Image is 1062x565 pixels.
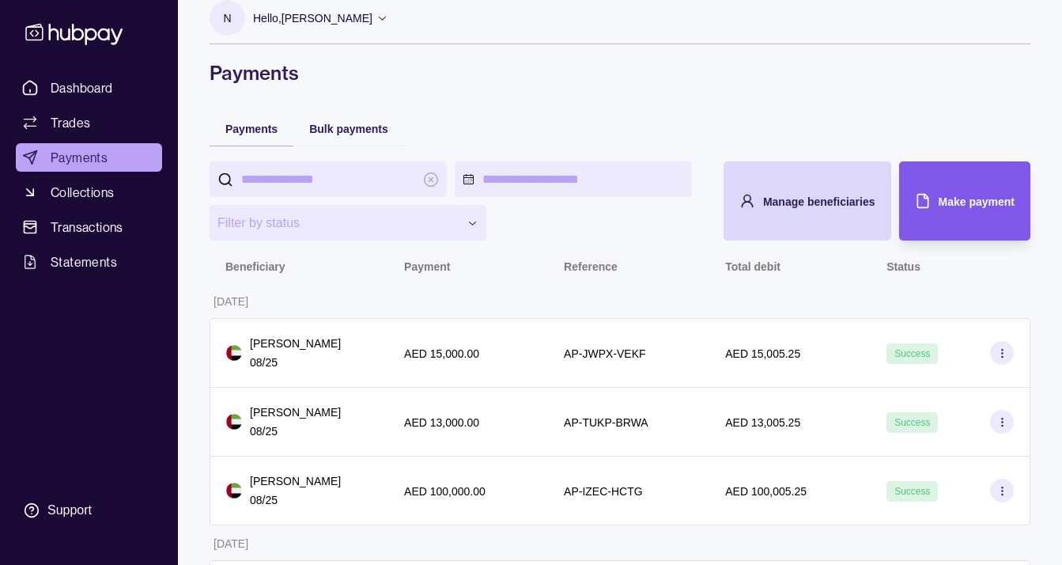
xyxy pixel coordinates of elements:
[724,161,891,241] button: Manage beneficiaries
[725,416,800,429] p: AED 13,005.25
[939,195,1015,208] span: Make payment
[250,335,341,352] p: [PERSON_NAME]
[253,9,372,27] p: Hello, [PERSON_NAME]
[725,485,807,498] p: AED 100,005.25
[210,60,1030,85] h1: Payments
[564,416,648,429] p: AP-TUKP-BRWA
[225,123,278,135] span: Payments
[250,472,341,490] p: [PERSON_NAME]
[564,260,618,273] p: Reference
[226,345,242,361] img: ae
[886,260,920,273] p: Status
[894,417,930,428] span: Success
[894,348,930,359] span: Success
[404,260,450,273] p: Payment
[226,414,242,430] img: ae
[51,113,90,132] span: Trades
[241,161,415,197] input: search
[51,148,108,167] span: Payments
[51,78,113,97] span: Dashboard
[250,354,341,371] p: 08/25
[894,486,930,497] span: Success
[250,404,341,421] p: [PERSON_NAME]
[725,347,800,360] p: AED 15,005.25
[16,143,162,172] a: Payments
[899,161,1030,241] button: Make payment
[16,248,162,276] a: Statements
[16,178,162,207] a: Collections
[250,491,341,509] p: 08/25
[51,252,117,271] span: Statements
[16,74,162,102] a: Dashboard
[226,483,242,499] img: ae
[214,537,248,550] p: [DATE]
[47,502,92,519] div: Support
[250,423,341,440] p: 08/25
[16,108,162,137] a: Trades
[763,195,875,208] span: Manage beneficiaries
[404,347,479,360] p: AED 15,000.00
[223,9,231,27] p: N
[51,183,114,202] span: Collections
[309,123,388,135] span: Bulk payments
[214,295,248,308] p: [DATE]
[404,416,479,429] p: AED 13,000.00
[16,494,162,527] a: Support
[404,485,486,498] p: AED 100,000.00
[564,485,643,498] p: AP-IZEC-HCTG
[16,213,162,241] a: Transactions
[225,260,285,273] p: Beneficiary
[564,347,645,360] p: AP-JWPX-VEKF
[725,260,780,273] p: Total debit
[51,218,123,237] span: Transactions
